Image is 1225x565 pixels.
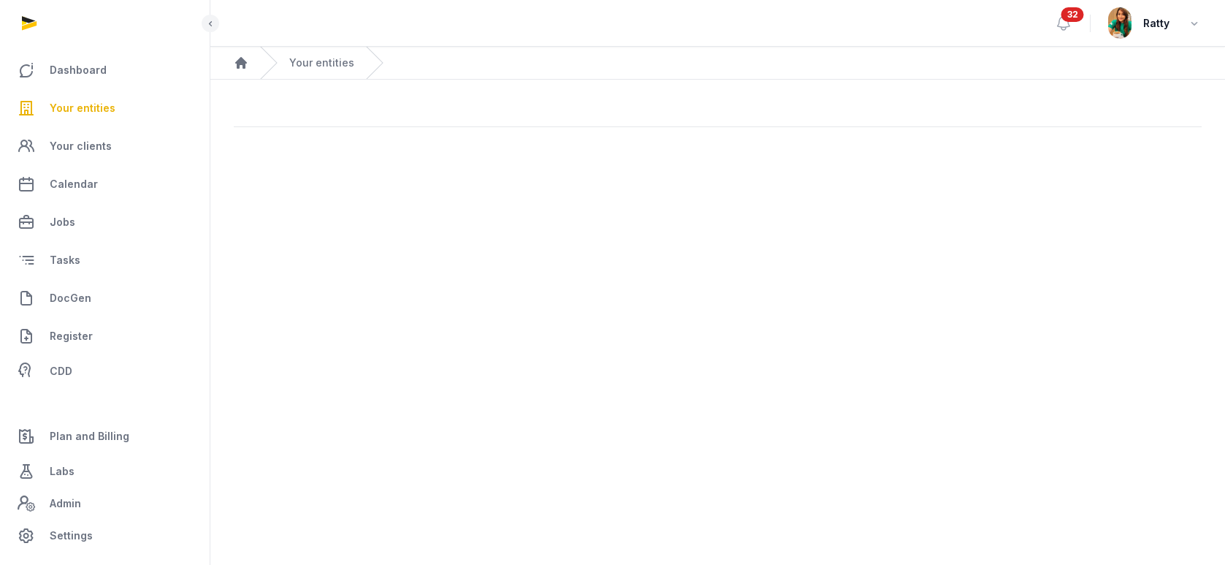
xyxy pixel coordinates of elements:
a: Labs [12,454,198,489]
a: Calendar [12,167,198,202]
img: avatar [1108,7,1131,39]
a: Your entities [12,91,198,126]
a: Your clients [12,129,198,164]
span: Calendar [50,175,98,193]
span: Ratty [1143,15,1169,32]
span: Plan and Billing [50,428,129,445]
span: Jobs [50,213,75,231]
a: Plan and Billing [12,419,198,454]
span: Register [50,327,93,345]
span: Admin [50,495,81,512]
span: Your clients [50,137,112,155]
a: CDD [12,357,198,386]
a: Admin [12,489,198,518]
a: Register [12,319,198,354]
span: Your entities [50,99,115,117]
a: Settings [12,518,198,553]
span: Tasks [50,251,80,269]
span: Dashboard [50,61,107,79]
span: DocGen [50,289,91,307]
a: Tasks [12,243,198,278]
a: Your entities [289,56,354,70]
nav: Breadcrumb [210,47,1225,80]
span: Settings [50,527,93,545]
a: DocGen [12,281,198,316]
span: CDD [50,363,72,380]
a: Jobs [12,205,198,240]
span: 32 [1061,7,1084,22]
a: Dashboard [12,53,198,88]
span: Labs [50,463,75,480]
